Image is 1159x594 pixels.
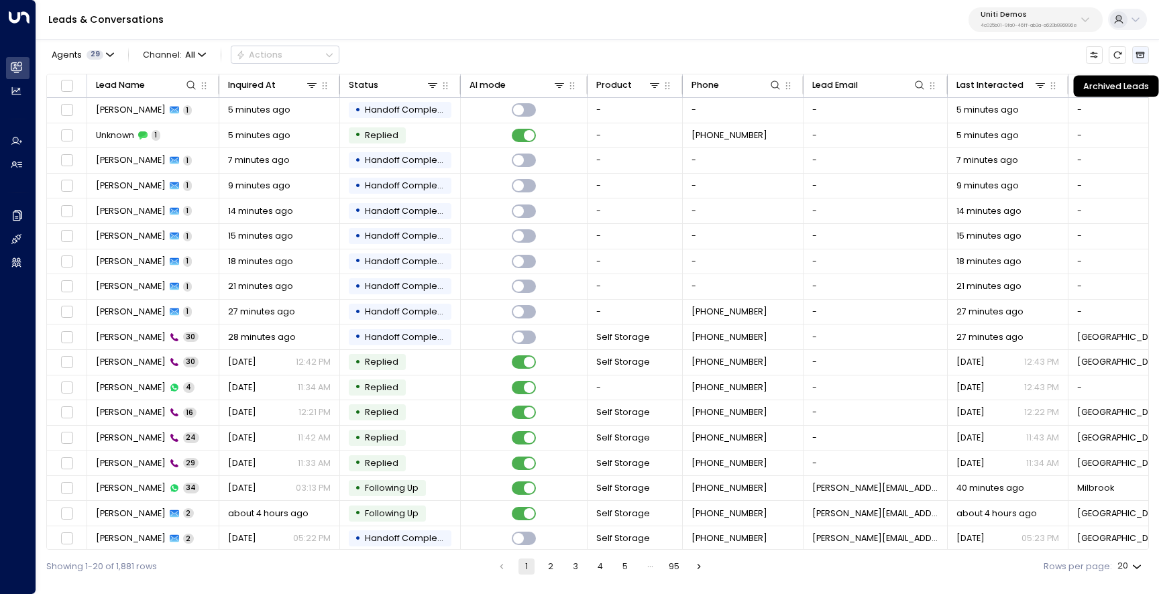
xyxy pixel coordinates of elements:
span: John Doe [96,104,166,116]
span: Aug 20, 2025 [228,432,256,444]
td: - [804,224,948,249]
span: 40 minutes ago [956,482,1024,494]
td: - [683,98,804,123]
div: Product [596,78,632,93]
td: - [588,174,683,198]
td: - [804,249,948,274]
p: 12:43 PM [1024,356,1059,368]
td: - [804,300,948,324]
div: • [355,428,361,449]
div: Lead Name [96,78,199,93]
nav: pagination navigation [493,558,708,575]
span: John Doe [96,230,166,242]
span: Replied [365,381,398,393]
span: Channel: [138,46,211,63]
span: john.pannell@gmail.com [812,482,939,494]
span: 27 minutes ago [228,306,295,318]
span: 9 minutes ago [956,180,1019,192]
span: 2 [183,534,194,544]
span: Toggle select row [59,128,74,143]
span: john.pannell@gmail.com [812,532,939,544]
span: Handoff Completed [365,180,452,191]
td: - [804,274,948,299]
td: - [588,123,683,148]
span: Aug 20, 2025 [228,356,256,368]
span: 7 minutes ago [956,154,1018,166]
button: Agents29 [46,46,118,63]
div: • [355,276,361,297]
div: AI mode [470,78,506,93]
div: Status [349,78,378,93]
span: Self Storage [596,457,650,469]
span: Northampton [1077,406,1157,418]
span: 1 [183,180,192,190]
div: Archived Leads [1074,75,1159,97]
div: Button group with a nested menu [231,46,339,64]
div: Inquired At [228,78,276,93]
p: 11:33 AM [298,457,331,469]
button: Go to page 4 [592,558,608,575]
span: 7 minutes ago [228,154,290,166]
span: about 4 hours ago [956,508,1037,520]
td: - [588,198,683,223]
span: Handoff Completed [365,532,452,544]
p: 03:13 PM [296,482,331,494]
span: Aug 20, 2025 [228,406,256,418]
div: • [355,377,361,398]
span: +441604321354 [692,331,767,343]
span: 24 [183,432,199,442]
div: Showing 1-20 of 1,881 rows [46,560,157,573]
p: 05:22 PM [293,532,331,544]
div: • [355,352,361,373]
span: Darren Seymour [96,406,166,418]
div: • [355,503,361,524]
a: Leads & Conversations [48,13,164,26]
span: Toggle select row [59,279,74,294]
span: Self Storage [596,356,650,368]
span: 14 minutes ago [956,205,1022,217]
td: - [588,98,683,123]
button: Go to page 5 [617,558,633,575]
span: Handoff Completed [365,104,452,115]
span: Toggle select row [59,329,74,345]
span: 1 [183,105,192,115]
div: • [355,176,361,196]
span: Toggle select row [59,103,74,118]
span: 1 [183,206,192,216]
div: Product [596,78,662,93]
span: +441604321354 [692,432,767,444]
span: Aug 15, 2025 [956,532,985,544]
p: 11:34 AM [298,381,331,394]
span: 28 minutes ago [228,331,296,343]
span: John Doe [96,205,166,217]
span: Darren Seymour [96,331,166,343]
td: - [588,249,683,274]
span: +15632935406 [692,129,767,141]
span: 1 [183,256,192,266]
div: • [355,100,361,121]
span: Aug 20, 2025 [956,381,985,394]
span: Toggle select row [59,481,74,496]
span: 29 [87,50,103,60]
span: Replied [365,457,398,469]
div: Last Interacted [956,78,1024,93]
div: • [355,150,361,171]
button: Actions [231,46,339,64]
span: john.pannell@gmail.com [812,508,939,520]
span: 9 minutes ago [228,180,290,192]
span: John Pannell [96,508,166,520]
button: Uniti Demos4c025b01-9fa0-46ff-ab3a-a620b886896e [969,7,1103,32]
div: Phone [692,78,783,93]
span: Milbrook [1077,482,1114,494]
td: - [804,400,948,425]
span: Aug 20, 2025 [956,457,985,469]
span: Toggle select row [59,203,74,219]
label: Rows per page: [1044,560,1112,573]
div: Phone [692,78,719,93]
td: - [683,148,804,173]
p: 12:42 PM [296,356,331,368]
span: 18 minutes ago [956,255,1022,268]
span: John Pannell [96,482,166,494]
td: - [804,198,948,223]
span: 29 [183,458,199,468]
